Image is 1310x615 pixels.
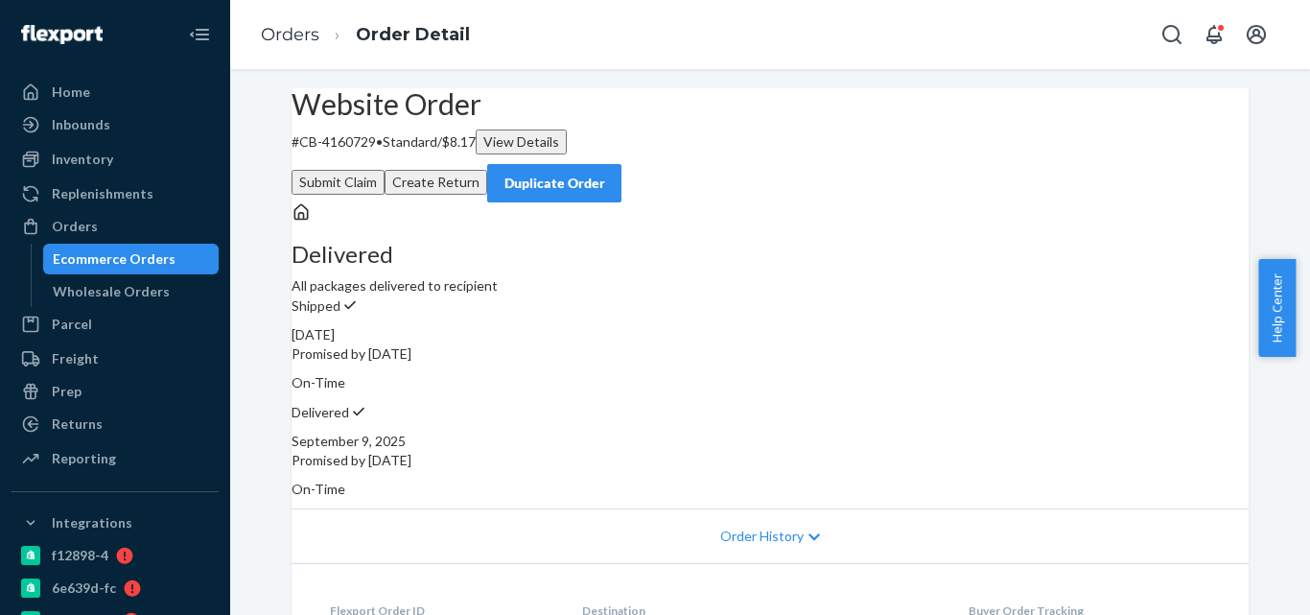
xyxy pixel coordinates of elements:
a: Ecommerce Orders [43,244,220,274]
button: View Details [476,130,567,154]
div: View Details [483,132,559,152]
div: Reporting [52,449,116,468]
a: Replenishments [12,178,219,209]
a: Inventory [12,144,219,175]
a: Orders [12,211,219,242]
a: Reporting [12,443,219,474]
a: f12898-4 [12,540,219,571]
button: Close Navigation [180,15,219,54]
p: # CB-4160729 / $8.17 [292,130,1249,154]
div: Integrations [52,513,132,532]
p: Promised by [DATE] [292,451,1249,470]
button: Help Center [1258,259,1296,357]
div: Parcel [52,315,92,334]
div: f12898-4 [52,546,108,565]
a: Returns [12,409,219,439]
a: Home [12,77,219,107]
button: Open account menu [1237,15,1275,54]
p: Promised by [DATE] [292,344,1249,364]
a: Freight [12,343,219,374]
div: Replenishments [52,184,153,203]
button: Open notifications [1195,15,1233,54]
div: Ecommerce Orders [53,249,175,269]
div: Orders [52,217,98,236]
a: Parcel [12,309,219,340]
div: Inventory [52,150,113,169]
button: Create Return [385,170,487,195]
div: All packages delivered to recipient [292,242,1249,296]
a: Order Detail [356,24,470,45]
img: Flexport logo [21,25,103,44]
div: Prep [52,382,82,401]
a: Inbounds [12,109,219,140]
h3: Delivered [292,242,1249,267]
h2: Website Order [292,88,1249,120]
span: Order History [720,527,804,546]
button: Submit Claim [292,170,385,195]
div: [DATE] [292,325,1249,344]
a: Prep [12,376,219,407]
a: Orders [261,24,319,45]
ol: breadcrumbs [246,7,485,63]
span: • [376,133,383,150]
a: 6e639d-fc [12,573,219,603]
div: Wholesale Orders [53,282,170,301]
p: Delivered [292,402,1249,422]
div: 6e639d-fc [52,579,116,598]
div: September 9, 2025 [292,432,1249,451]
span: Standard [383,133,437,150]
div: Duplicate Order [503,174,605,193]
div: Home [52,83,90,102]
div: Freight [52,349,99,368]
div: Returns [52,414,103,434]
button: Integrations [12,508,219,538]
p: On-Time [292,480,1249,499]
div: Inbounds [52,115,110,134]
p: On-Time [292,373,1249,392]
a: Wholesale Orders [43,276,220,307]
button: Duplicate Order [487,164,621,202]
button: Open Search Box [1153,15,1191,54]
p: Shipped [292,296,1249,316]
